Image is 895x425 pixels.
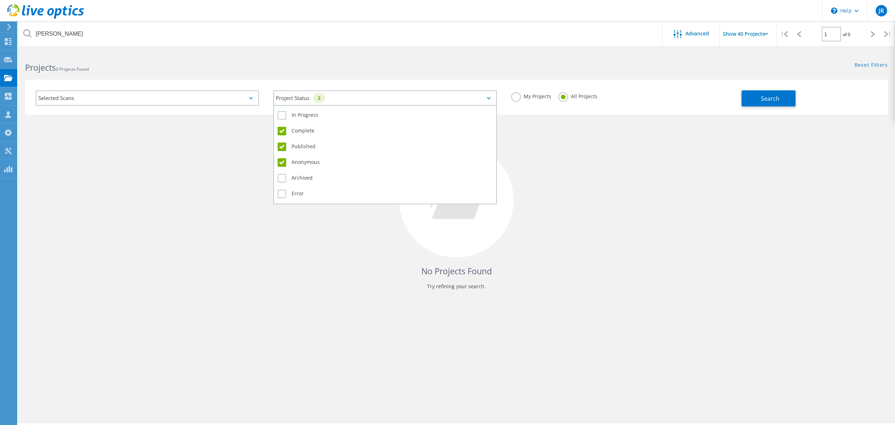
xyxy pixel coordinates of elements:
[558,92,597,99] label: All Projects
[273,90,497,106] div: Project Status
[742,90,796,106] button: Search
[278,174,492,182] label: Archived
[880,21,895,47] div: |
[777,21,792,47] div: |
[278,142,492,151] label: Published
[56,66,89,72] span: 0 Projects Found
[18,21,663,46] input: Search projects by name, owner, ID, company, etc
[7,15,84,20] a: Live Optics Dashboard
[278,127,492,135] label: Complete
[25,62,56,73] b: Projects
[855,62,888,69] a: Reset Filters
[36,90,259,106] div: Selected Scans
[879,8,884,14] span: JR
[278,111,492,120] label: In Progress
[761,95,779,102] span: Search
[32,265,881,277] h4: No Projects Found
[278,158,492,167] label: Anonymous
[843,31,850,37] span: of 0
[313,93,325,103] div: 3
[511,92,551,99] label: My Projects
[831,7,837,14] svg: \n
[32,281,881,292] p: Try refining your search.
[278,190,492,198] label: Error
[685,31,709,36] span: Advanced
